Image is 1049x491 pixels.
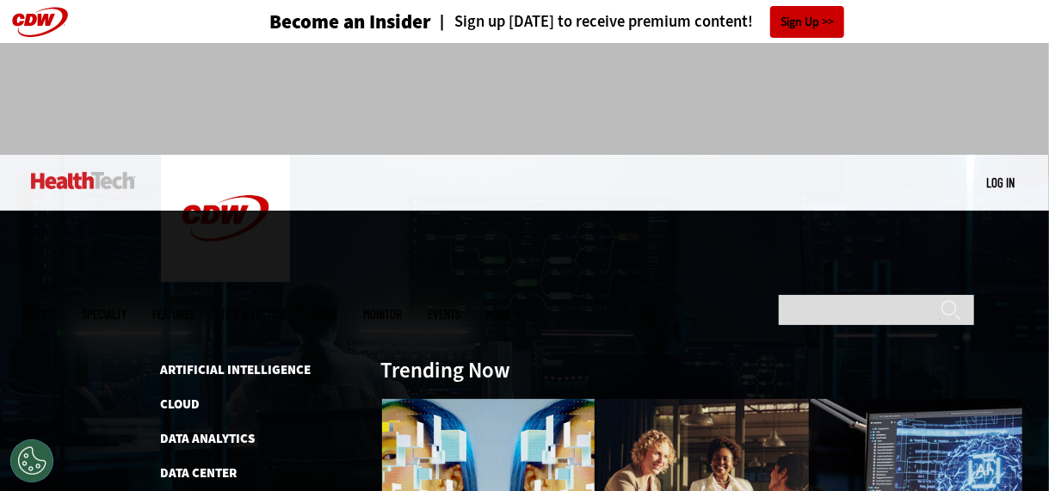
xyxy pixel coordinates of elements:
[31,172,135,189] img: Home
[161,464,238,482] a: Data Center
[161,396,201,413] a: Cloud
[431,14,753,30] a: Sign up [DATE] to receive premium content!
[161,361,312,378] a: Artificial Intelligence
[205,12,431,32] a: Become an Insider
[10,439,53,482] div: Cookies Settings
[381,359,511,381] h3: Trending Now
[161,430,256,447] a: Data Analytics
[10,439,53,482] button: Open Preferences
[770,6,844,38] a: Sign Up
[987,175,1015,190] a: Log in
[161,155,290,282] img: Home
[987,174,1015,192] div: User menu
[269,12,431,32] h3: Become an Insider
